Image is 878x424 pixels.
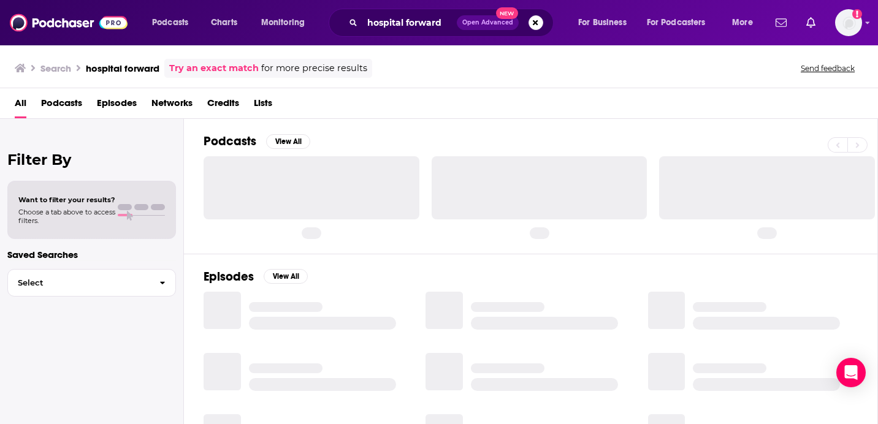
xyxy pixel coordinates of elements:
[253,13,321,32] button: open menu
[835,9,862,36] img: User Profile
[204,269,308,284] a: EpisodesView All
[266,134,310,149] button: View All
[835,9,862,36] button: Show profile menu
[41,93,82,118] a: Podcasts
[8,279,150,287] span: Select
[203,13,245,32] a: Charts
[732,14,753,31] span: More
[264,269,308,284] button: View All
[204,134,256,149] h2: Podcasts
[261,61,367,75] span: for more precise results
[7,249,176,260] p: Saved Searches
[211,14,237,31] span: Charts
[836,358,866,387] div: Open Intercom Messenger
[639,13,723,32] button: open menu
[7,269,176,297] button: Select
[18,208,115,225] span: Choose a tab above to access filters.
[457,15,519,30] button: Open AdvancedNew
[362,13,457,32] input: Search podcasts, credits, & more...
[10,11,128,34] img: Podchaser - Follow, Share and Rate Podcasts
[204,134,310,149] a: PodcastsView All
[801,12,820,33] a: Show notifications dropdown
[15,93,26,118] a: All
[578,14,627,31] span: For Business
[647,14,706,31] span: For Podcasters
[261,14,305,31] span: Monitoring
[771,12,792,33] a: Show notifications dropdown
[18,195,115,204] span: Want to filter your results?
[254,93,272,118] a: Lists
[151,93,193,118] a: Networks
[169,61,259,75] a: Try an exact match
[570,13,642,32] button: open menu
[340,9,565,37] div: Search podcasts, credits, & more...
[207,93,239,118] a: Credits
[40,62,71,74] h3: Search
[143,13,204,32] button: open menu
[835,9,862,36] span: Logged in as jciarczynski
[797,63,858,74] button: Send feedback
[496,7,518,19] span: New
[852,9,862,19] svg: Add a profile image
[723,13,768,32] button: open menu
[204,269,254,284] h2: Episodes
[86,62,159,74] h3: hospital forward
[152,14,188,31] span: Podcasts
[97,93,137,118] a: Episodes
[7,151,176,168] h2: Filter By
[462,20,513,26] span: Open Advanced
